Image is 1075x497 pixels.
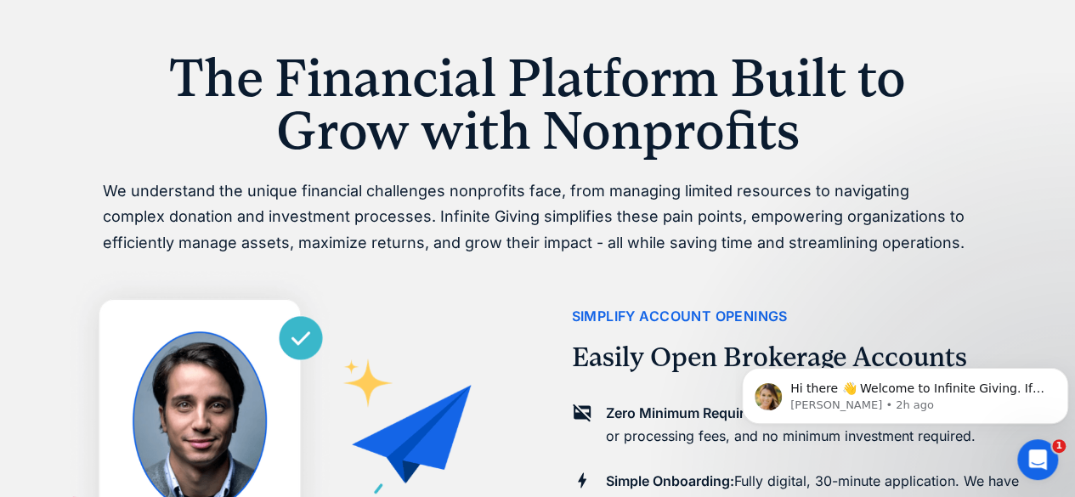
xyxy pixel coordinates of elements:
strong: Zero Minimum Required: [606,404,765,421]
h1: The Financial Platform Built to Grow with Nonprofits [103,52,973,158]
iframe: Intercom notifications message [735,332,1075,451]
iframe: Intercom live chat [1017,439,1058,480]
p: We understand the unique financial challenges nonprofits face, from managing limited resources to... [103,178,973,257]
h2: Easily Open Brokerage Accounts [572,342,967,374]
strong: Simple Onboarding: [606,472,734,489]
p: Receive stock gifts with 0% transaction or processing fees, and no minimum investment required. [606,402,1021,448]
span: 1 [1052,439,1066,453]
div: simplify account openings [572,305,788,328]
